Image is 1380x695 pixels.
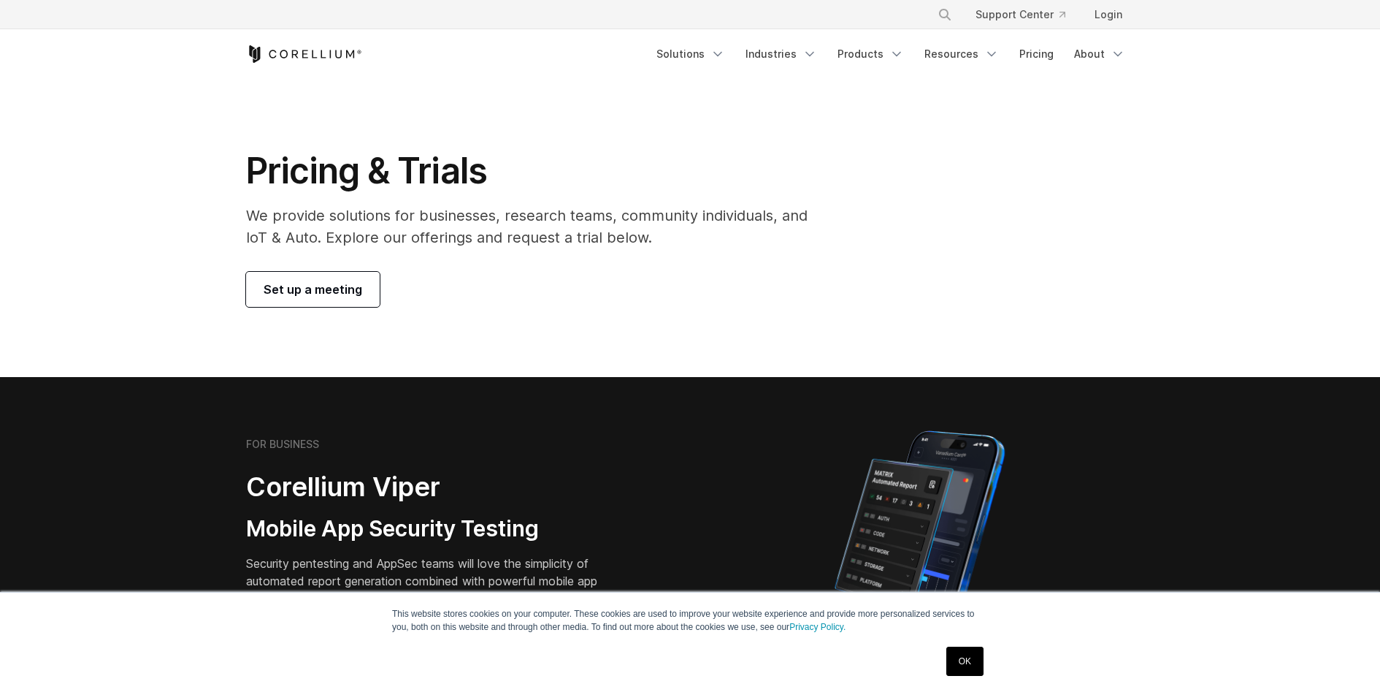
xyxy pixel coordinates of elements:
p: We provide solutions for businesses, research teams, community individuals, and IoT & Auto. Explo... [246,205,828,248]
h3: Mobile App Security Testing [246,515,620,543]
a: Privacy Policy. [789,622,846,632]
h2: Corellium Viper [246,471,620,504]
p: This website stores cookies on your computer. These cookies are used to improve your website expe... [392,607,988,634]
a: Login [1083,1,1134,28]
a: Pricing [1011,41,1062,67]
a: Corellium Home [246,45,362,63]
div: Navigation Menu [920,1,1134,28]
h6: FOR BUSINESS [246,438,319,451]
a: About [1065,41,1134,67]
img: Corellium MATRIX automated report on iPhone showing app vulnerability test results across securit... [810,424,1030,680]
a: Products [829,41,913,67]
a: Industries [737,41,826,67]
a: Resources [916,41,1008,67]
a: Set up a meeting [246,272,380,307]
a: Support Center [964,1,1077,28]
span: Set up a meeting [264,281,362,298]
h1: Pricing & Trials [246,149,828,193]
a: OK [946,647,984,676]
div: Navigation Menu [648,41,1134,67]
button: Search [932,1,958,28]
a: Solutions [648,41,734,67]
p: Security pentesting and AppSec teams will love the simplicity of automated report generation comb... [246,555,620,607]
